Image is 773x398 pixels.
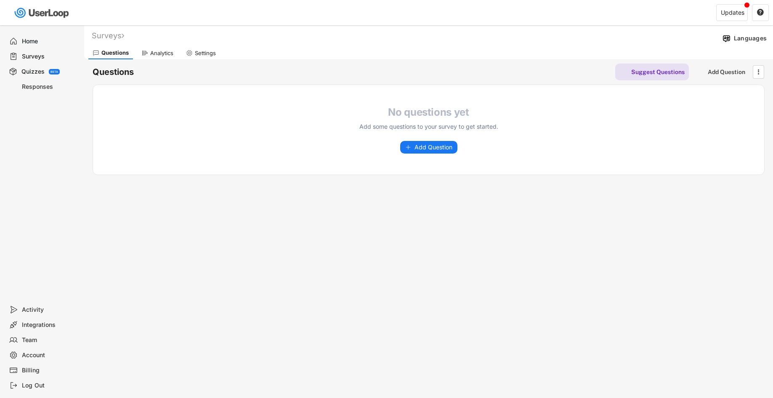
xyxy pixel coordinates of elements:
[708,68,750,76] div: Add Question
[93,66,134,78] h6: Questions
[353,122,505,131] div: Add some questions to your survey to get started.
[757,8,764,16] text: 
[22,321,77,329] div: Integrations
[150,50,173,57] div: Analytics
[353,106,505,119] h4: No questions yet
[22,351,77,359] div: Account
[92,31,124,40] div: Surveys
[696,68,705,77] img: yH5BAEAAAAALAAAAAABAAEAAAIBRAA7
[722,34,731,43] img: Language%20Icon.svg
[758,67,760,76] text: 
[400,141,457,154] button: Add Question
[22,382,77,390] div: Log Out
[22,53,77,61] div: Surveys
[754,66,762,78] button: 
[22,37,77,45] div: Home
[13,4,72,21] img: userloop-logo-01.svg
[757,9,764,16] button: 
[21,68,45,76] div: Quizzes
[50,70,58,73] div: BETA
[22,366,77,374] div: Billing
[721,10,744,16] div: Updates
[22,306,77,314] div: Activity
[734,34,767,42] div: Languages
[22,83,77,91] div: Responses
[631,68,685,76] div: Suggest Questions
[619,68,628,77] img: yH5BAEAAAAALAAAAAABAAEAAAIBRAA7
[22,336,77,344] div: Team
[101,49,129,56] div: Questions
[195,50,216,57] div: Settings
[414,144,452,150] span: Add Question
